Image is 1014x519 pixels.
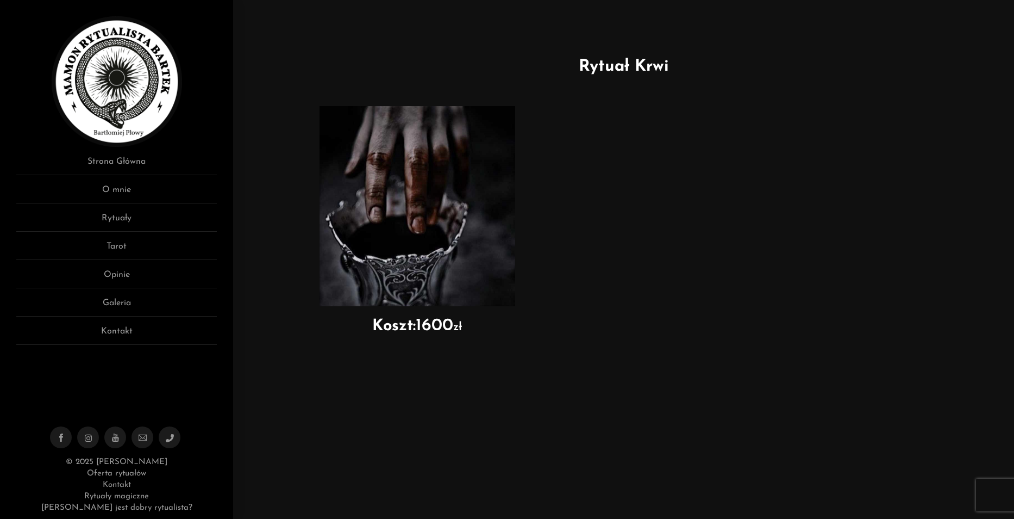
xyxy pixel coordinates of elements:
[52,16,182,147] img: Rytualista Bartek
[103,481,131,489] a: Kontakt
[16,183,217,203] a: O mnie
[41,504,192,512] a: [PERSON_NAME] jest dobry rytualista?
[453,322,462,333] span: zł
[87,469,146,478] a: Oferta rytuałów
[16,268,217,288] a: Opinie
[16,240,217,260] a: Tarot
[16,325,217,345] a: Kontakt
[84,492,149,501] a: Rytuały magiczne
[16,296,217,317] a: Galeria
[320,317,515,335] h2: 1600
[372,318,416,334] strong: Koszt:
[249,54,998,79] h1: Rytuał Krwi
[16,155,217,175] a: Strona Główna
[16,212,217,232] a: Rytuały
